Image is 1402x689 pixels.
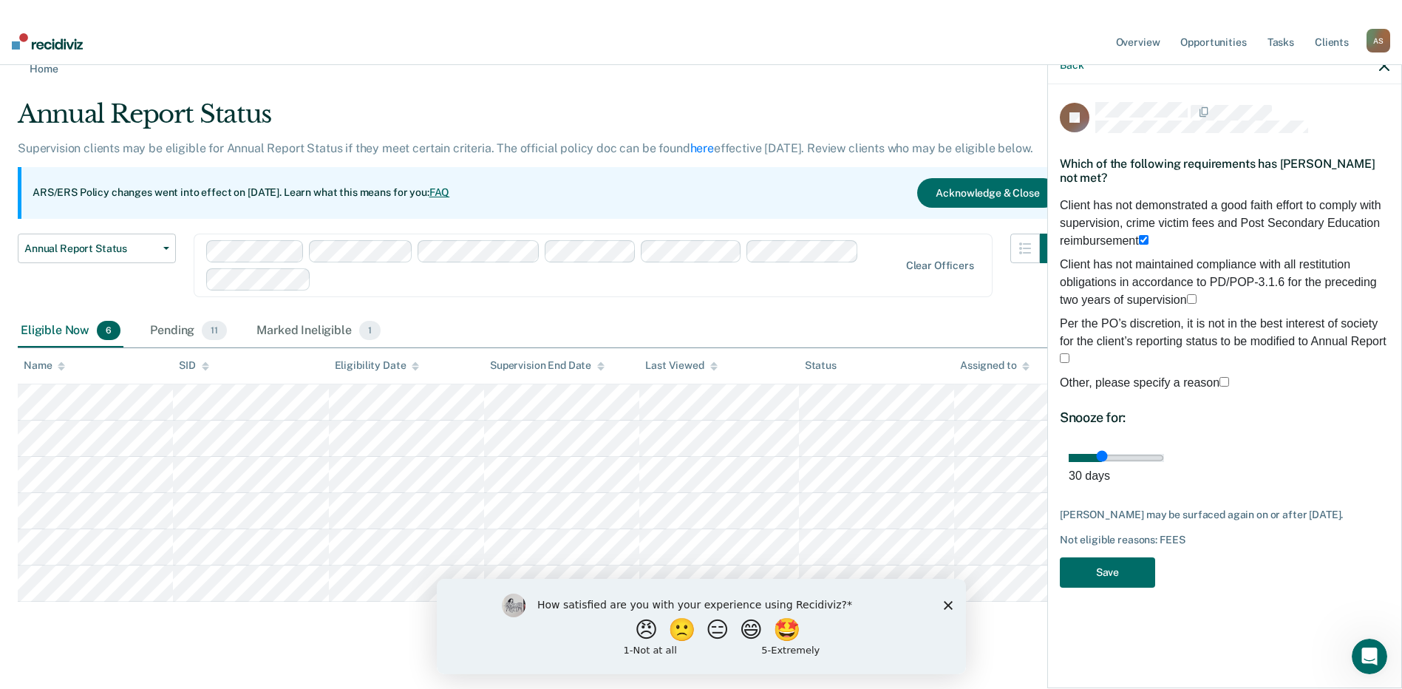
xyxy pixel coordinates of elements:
div: Last Viewed [645,359,717,372]
span: Per the PO’s discretion, it is not in the best interest of society for the client’s reporting sta... [1060,317,1386,347]
a: FAQ [429,186,450,198]
p: Supervision clients may be eligible for Annual Report Status if they meet certain criteria. The o... [18,141,1032,155]
a: Opportunities [1177,18,1249,65]
div: Supervision End Date [490,359,605,372]
p: ARS/ERS Policy changes went into effect on [DATE]. Learn what this means for you: [33,186,449,200]
button: Back [1060,59,1083,72]
a: Clients [1312,18,1352,65]
button: Save [1060,557,1155,588]
div: Marked Ineligible [253,315,384,347]
span: 1 [359,321,381,340]
div: Eligibility Date [335,359,420,372]
div: Assigned to [960,359,1030,372]
div: [PERSON_NAME] may be surfaced again on or after [DATE]. [1060,509,1389,521]
span: Client has not maintained compliance with all restitution obligations in accordance to PD/POP-3.1... [1060,258,1377,306]
iframe: Survey by Kim from Recidiviz [437,579,966,674]
input: Other, please specify a reason [1219,377,1229,387]
div: 30 days [1069,467,1381,485]
input: Per the PO’s discretion, it is not in the best interest of society for the client’s reporting sta... [1060,353,1069,363]
div: Snooze for: [1060,410,1389,426]
input: Client has not maintained compliance with all restitution obligations in accordance to PD/POP-3.1... [1187,294,1197,304]
iframe: Intercom live chat [1352,639,1387,674]
div: SID [179,359,209,372]
a: here [690,141,714,155]
div: Name [24,359,65,372]
span: Client has not demonstrated a good faith effort to comply with supervision, crime victim fees and... [1060,199,1381,247]
a: Overview [1113,18,1163,65]
div: A S [1367,29,1390,52]
span: Other, please specify a reason [1060,376,1219,389]
div: Status [805,359,837,372]
div: Which of the following requirements has [PERSON_NAME] not met? [1060,145,1389,197]
div: Not eligible reasons: FEES [1060,534,1389,546]
a: Home [18,61,1384,75]
span: Annual Report Status [24,242,157,255]
input: Client has not demonstrated a good faith effort to comply with supervision, crime victim fees and... [1139,235,1149,245]
div: Annual Report Status [18,99,1069,141]
a: Tasks [1265,18,1297,65]
div: Eligible Now [18,315,123,347]
div: Clear officers [906,259,974,272]
img: Recidiviz [12,33,83,50]
span: 11 [202,321,227,340]
div: Pending [147,315,230,347]
span: 6 [97,321,120,340]
button: Acknowledge & Close [917,178,1058,208]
